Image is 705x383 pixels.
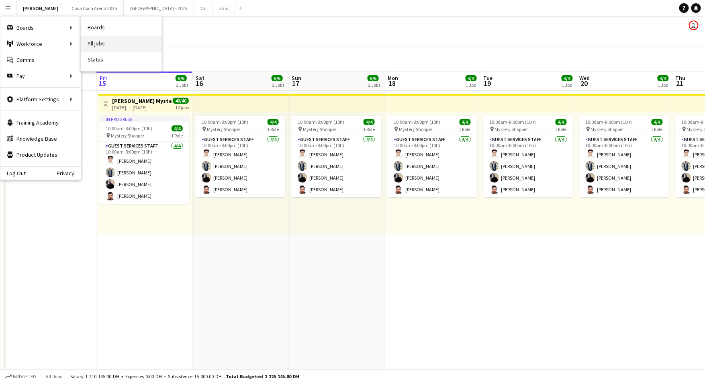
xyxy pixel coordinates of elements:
app-card-role: Guest Services Staff4/410:00am-8:00pm (10h)[PERSON_NAME][PERSON_NAME][PERSON_NAME][PERSON_NAME] [387,135,477,197]
span: 4/4 [556,119,567,125]
div: [DATE] → [DATE] [112,104,172,111]
div: 1 Job [466,82,476,88]
a: Log Out [0,170,26,176]
span: 17 [290,79,301,88]
span: Sat [196,74,204,82]
app-card-role: Guest Services Staff4/410:00am-8:00pm (10h)[PERSON_NAME][PERSON_NAME][PERSON_NAME][PERSON_NAME] [483,135,573,197]
button: Coca Coca Arena 2025 [65,0,124,16]
app-user-avatar: Kate Oliveros [689,20,699,30]
span: 10:00am-8:00pm (10h) [394,119,440,125]
div: 1 Job [562,82,572,88]
div: 2 Jobs [272,82,284,88]
span: 10:00am-8:00pm (10h) [298,119,344,125]
span: 10:00am-8:00pm (10h) [106,125,152,131]
a: Status [81,52,161,68]
div: 1 Job [658,82,668,88]
span: Mystery Shopper [207,126,240,132]
a: Knowledge Base [0,131,81,147]
button: Budgeted [4,372,37,381]
span: 1 Role [555,126,567,132]
span: Thu [676,74,686,82]
span: 6/6 [368,75,379,81]
span: Wed [580,74,590,82]
app-card-role: Guest Services Staff4/410:00am-8:00pm (10h)[PERSON_NAME][PERSON_NAME][PERSON_NAME][PERSON_NAME] [99,141,189,204]
a: Product Updates [0,147,81,163]
button: [PERSON_NAME] [16,0,65,16]
button: C3 [194,0,213,16]
span: Mystery Shopper [591,126,624,132]
span: 4/4 [172,125,183,131]
span: 4/4 [658,75,669,81]
span: 4/4 [562,75,573,81]
span: Mystery Shopper [111,133,144,139]
app-job-card: 10:00am-8:00pm (10h)4/4 Mystery Shopper1 RoleGuest Services Staff4/410:00am-8:00pm (10h)[PERSON_N... [387,116,477,197]
app-job-card: In progress10:00am-8:00pm (10h)4/4 Mystery Shopper1 RoleGuest Services Staff4/410:00am-8:00pm (10... [99,116,189,204]
span: 10:00am-8:00pm (10h) [202,119,248,125]
div: 2 Jobs [176,82,188,88]
span: 20 [578,79,590,88]
span: 15 [98,79,107,88]
span: 1 Role [363,126,375,132]
div: Boards [0,20,81,36]
div: Pay [0,68,81,84]
div: In progress [99,116,189,122]
a: Comms [0,52,81,68]
span: Mystery Shopper [399,126,432,132]
span: 10:00am-8:00pm (10h) [586,119,632,125]
span: 1 Role [171,133,183,139]
app-job-card: 10:00am-8:00pm (10h)4/4 Mystery Shopper1 RoleGuest Services Staff4/410:00am-8:00pm (10h)[PERSON_N... [291,116,381,197]
span: 18 [386,79,398,88]
span: 4/4 [268,119,279,125]
span: 4/4 [466,75,477,81]
span: Mystery Shopper [495,126,528,132]
div: 10 jobs [175,104,189,111]
span: Budgeted [13,374,36,379]
span: 6/6 [176,75,187,81]
span: 4/4 [460,119,471,125]
span: 1 Role [267,126,279,132]
app-job-card: 10:00am-8:00pm (10h)4/4 Mystery Shopper1 RoleGuest Services Staff4/410:00am-8:00pm (10h)[PERSON_N... [483,116,573,197]
span: 10:00am-8:00pm (10h) [490,119,536,125]
div: Workforce [0,36,81,52]
app-card-role: Guest Services Staff4/410:00am-8:00pm (10h)[PERSON_NAME][PERSON_NAME][PERSON_NAME][PERSON_NAME] [195,135,285,197]
span: 40/40 [173,98,189,104]
button: Zaid [213,0,235,16]
app-job-card: 10:00am-8:00pm (10h)4/4 Mystery Shopper1 RoleGuest Services Staff4/410:00am-8:00pm (10h)[PERSON_N... [579,116,669,197]
span: 6/6 [272,75,283,81]
span: 19 [482,79,493,88]
span: Tue [484,74,493,82]
span: Sun [292,74,301,82]
a: Training Academy [0,115,81,131]
app-job-card: 10:00am-8:00pm (10h)4/4 Mystery Shopper1 RoleGuest Services Staff4/410:00am-8:00pm (10h)[PERSON_N... [195,116,285,197]
h3: [PERSON_NAME] Mystery Shopper [112,97,172,104]
div: Salary 1 210 145.00 DH + Expenses 0.00 DH + Subsistence 15 000.00 DH = [70,373,299,379]
span: 4/4 [652,119,663,125]
span: Total Budgeted 1 225 145.00 DH [226,373,299,379]
app-card-role: Guest Services Staff4/410:00am-8:00pm (10h)[PERSON_NAME][PERSON_NAME][PERSON_NAME][PERSON_NAME] [579,135,669,197]
div: 2 Jobs [368,82,380,88]
span: Mon [388,74,398,82]
span: 1 Role [459,126,471,132]
app-card-role: Guest Services Staff4/410:00am-8:00pm (10h)[PERSON_NAME][PERSON_NAME][PERSON_NAME][PERSON_NAME] [291,135,381,197]
a: Privacy [57,170,81,176]
span: Mystery Shopper [303,126,336,132]
div: Platform Settings [0,91,81,107]
a: All jobs [81,36,161,52]
span: 16 [194,79,204,88]
span: 1 Role [651,126,663,132]
button: [GEOGRAPHIC_DATA] - 2025 [124,0,194,16]
a: Boards [81,20,161,36]
span: 21 [674,79,686,88]
span: All jobs [44,373,63,379]
span: Fri [100,74,107,82]
span: 4/4 [364,119,375,125]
